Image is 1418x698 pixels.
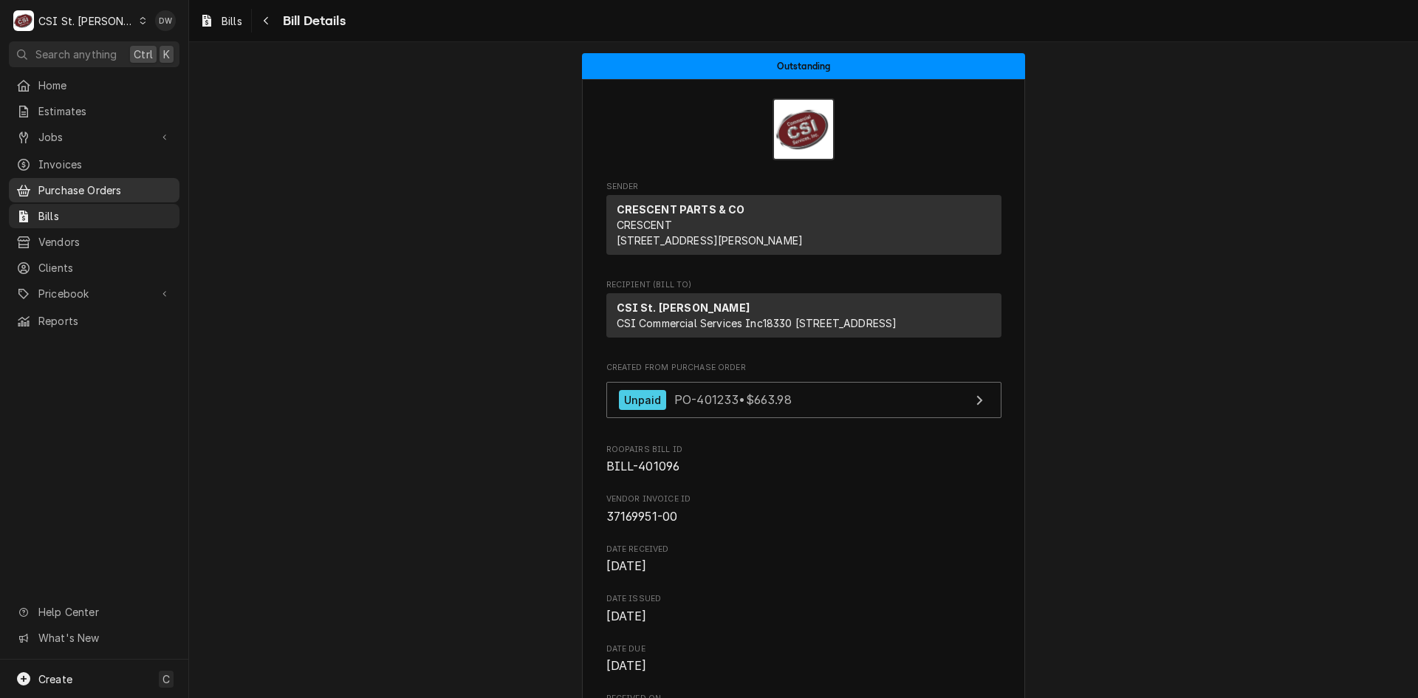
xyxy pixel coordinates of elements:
[222,13,242,29] span: Bills
[674,392,792,407] span: PO-401233 • $663.98
[606,181,1001,261] div: Bill Sender
[606,195,1001,261] div: Sender
[619,390,667,410] div: Unpaid
[9,230,179,254] a: Vendors
[38,182,172,198] span: Purchase Orders
[38,286,150,301] span: Pricebook
[606,181,1001,193] span: Sender
[9,309,179,333] a: Reports
[13,10,34,31] div: C
[606,593,1001,605] span: Date Issued
[606,657,1001,675] span: Date Due
[606,493,1001,505] span: Vendor Invoice ID
[9,600,179,624] a: Go to Help Center
[155,10,176,31] div: DW
[38,129,150,145] span: Jobs
[606,659,647,673] span: [DATE]
[606,382,1001,418] a: View Purchase Order
[278,11,346,31] span: Bill Details
[9,256,179,280] a: Clients
[155,10,176,31] div: Dyane Weber's Avatar
[617,203,745,216] strong: CRESCENT PARTS & CO
[9,99,179,123] a: Estimates
[606,293,1001,343] div: Recipient (Ship To)
[9,125,179,149] a: Go to Jobs
[9,178,179,202] a: Purchase Orders
[617,317,897,329] span: CSI Commercial Services Inc18330 [STREET_ADDRESS]
[606,510,678,524] span: 37169951-00
[606,444,1001,476] div: Roopairs Bill ID
[134,47,153,62] span: Ctrl
[606,459,680,473] span: BILL-401096
[582,53,1025,79] div: Status
[773,98,835,160] img: Logo
[606,362,1001,425] div: Created From Purchase Order
[606,558,1001,575] span: Date Received
[606,559,647,573] span: [DATE]
[9,73,179,97] a: Home
[38,103,172,119] span: Estimates
[38,157,172,172] span: Invoices
[38,604,171,620] span: Help Center
[606,279,1001,291] span: Recipient (Bill To)
[9,281,179,306] a: Go to Pricebook
[38,673,72,685] span: Create
[606,643,1001,675] div: Date Due
[606,362,1001,374] span: Created From Purchase Order
[38,208,172,224] span: Bills
[606,544,1001,575] div: Date Received
[255,9,278,32] button: Navigate back
[606,493,1001,525] div: Vendor Invoice ID
[606,293,1001,338] div: Received (Bill From)
[38,78,172,93] span: Home
[606,444,1001,456] span: Roopairs Bill ID
[38,313,172,329] span: Reports
[606,593,1001,625] div: Date Issued
[9,626,179,650] a: Go to What's New
[777,61,831,71] span: Outstanding
[162,671,170,687] span: C
[38,13,134,29] div: CSI St. [PERSON_NAME]
[38,234,172,250] span: Vendors
[13,10,34,31] div: CSI St. Louis's Avatar
[193,9,248,33] a: Bills
[163,47,170,62] span: K
[35,47,117,62] span: Search anything
[9,41,179,67] button: Search anythingCtrlK
[617,301,750,314] strong: CSI St. [PERSON_NAME]
[606,279,1001,344] div: Bill Recipient
[9,152,179,177] a: Invoices
[606,609,647,623] span: [DATE]
[606,643,1001,655] span: Date Due
[38,630,171,646] span: What's New
[606,544,1001,555] span: Date Received
[38,260,172,276] span: Clients
[606,608,1001,626] span: Date Issued
[606,195,1001,255] div: Sender
[606,508,1001,526] span: Vendor Invoice ID
[9,204,179,228] a: Bills
[606,458,1001,476] span: Roopairs Bill ID
[617,219,804,247] span: CRESCENT [STREET_ADDRESS][PERSON_NAME]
